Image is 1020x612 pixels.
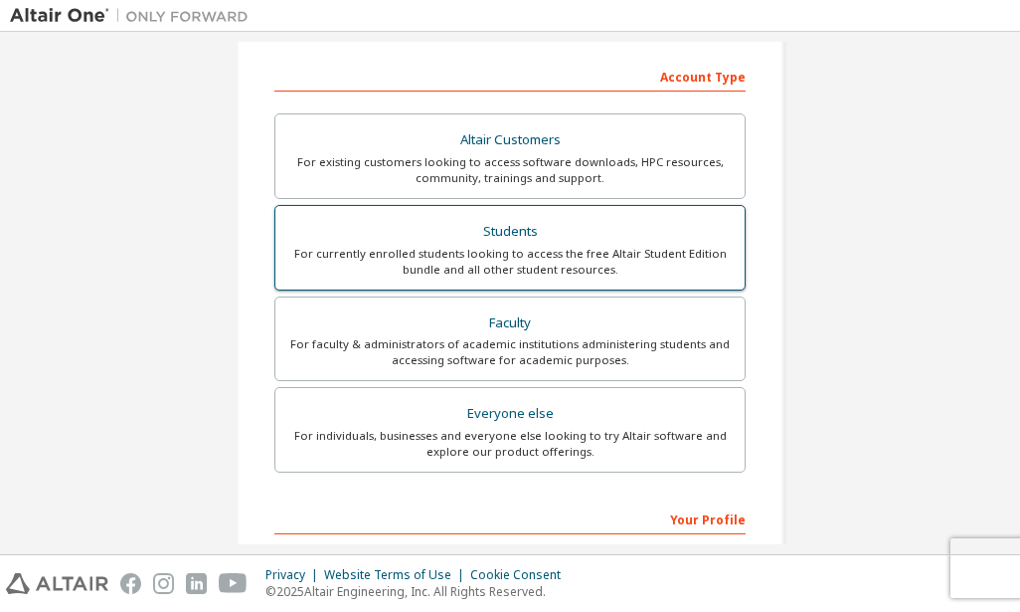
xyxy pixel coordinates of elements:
img: instagram.svg [153,573,174,594]
img: Altair One [10,6,258,26]
div: Students [287,218,733,246]
div: For existing customers looking to access software downloads, HPC resources, community, trainings ... [287,154,733,186]
img: facebook.svg [120,573,141,594]
img: altair_logo.svg [6,573,108,594]
img: youtube.svg [219,573,248,594]
div: Website Terms of Use [324,567,470,583]
p: © 2025 Altair Engineering, Inc. All Rights Reserved. [265,583,573,600]
div: For faculty & administrators of academic institutions administering students and accessing softwa... [287,336,733,368]
div: Altair Customers [287,126,733,154]
div: Your Profile [274,503,746,534]
div: Privacy [265,567,324,583]
div: Everyone else [287,400,733,428]
div: Account Type [274,60,746,92]
img: linkedin.svg [186,573,207,594]
div: For individuals, businesses and everyone else looking to try Altair software and explore our prod... [287,428,733,460]
div: For currently enrolled students looking to access the free Altair Student Edition bundle and all ... [287,246,733,278]
div: Faculty [287,309,733,337]
div: Cookie Consent [470,567,573,583]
